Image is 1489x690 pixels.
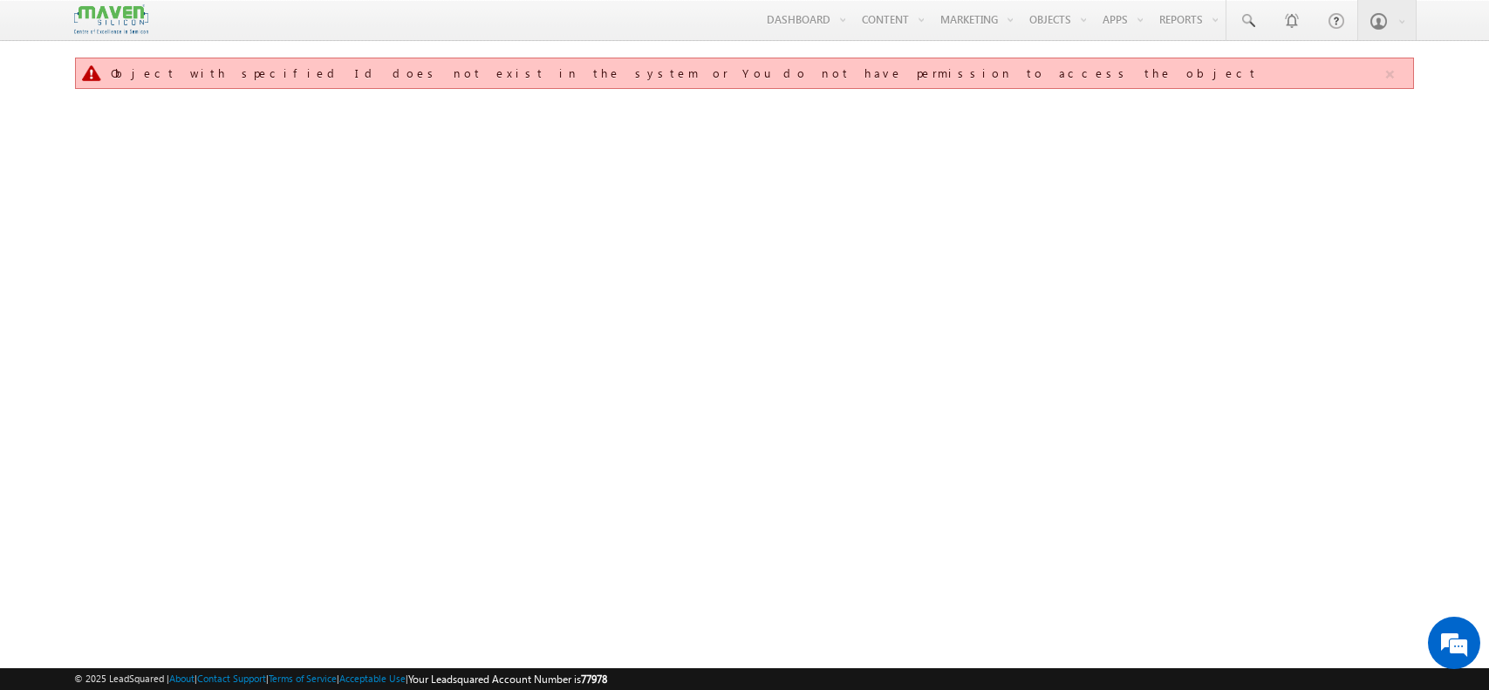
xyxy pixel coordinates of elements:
[111,65,1382,81] div: Object with specified Id does not exist in the system or You do not have permission to access the...
[339,673,406,684] a: Acceptable Use
[269,673,337,684] a: Terms of Service
[169,673,195,684] a: About
[74,671,607,687] span: © 2025 LeadSquared | | | | |
[581,673,607,686] span: 77978
[408,673,607,686] span: Your Leadsquared Account Number is
[197,673,266,684] a: Contact Support
[74,4,147,35] img: Custom Logo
